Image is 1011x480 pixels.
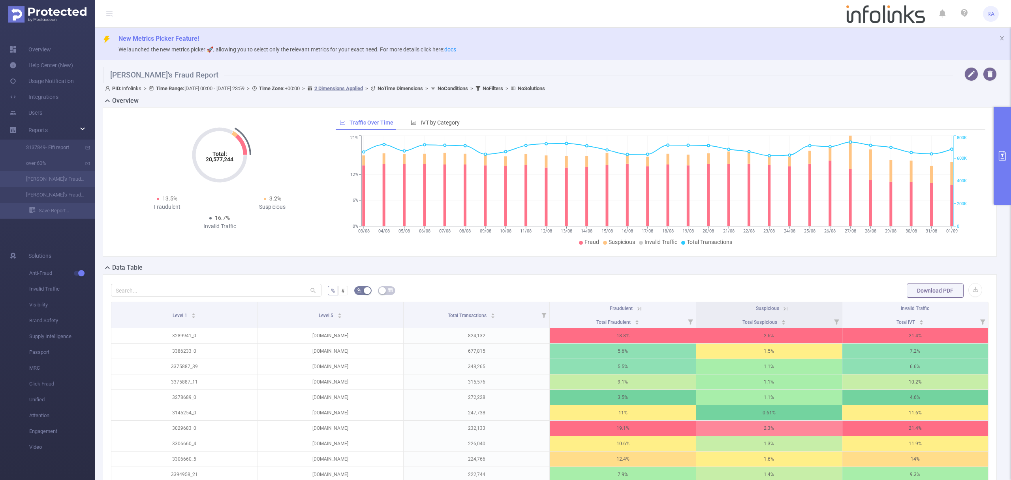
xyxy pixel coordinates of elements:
p: [DOMAIN_NAME] [257,328,403,343]
p: 3306660_4 [111,436,257,451]
tspan: 21/08 [723,229,734,234]
i: Filter menu [538,302,549,328]
span: Traffic Over Time [350,119,393,126]
span: Total Fraudulent [596,319,632,325]
b: No Solutions [518,85,545,91]
p: 5.5% [550,359,695,374]
i: icon: bar-chart [411,120,416,125]
span: Attention [29,408,95,423]
b: PID: [112,85,122,91]
span: > [363,85,370,91]
i: icon: caret-up [635,319,639,321]
p: 1.1% [696,374,842,389]
a: Users [9,105,42,121]
p: 12.4% [550,452,695,467]
b: No Filters [483,85,503,91]
span: 16.7% [215,215,230,221]
span: 13.5% [162,195,177,202]
p: 0.61% [696,405,842,420]
tspan: 07/08 [439,229,450,234]
i: icon: caret-up [338,312,342,314]
span: Total Suspicious [742,319,778,325]
span: > [300,85,307,91]
span: Supply Intelligence [29,329,95,344]
span: % [331,287,335,294]
p: 2.3% [696,421,842,436]
span: Anti-Fraud [29,265,95,281]
p: 3386233_0 [111,344,257,359]
tspan: 26/08 [824,229,836,234]
i: Filter menu [685,315,696,328]
p: 1.1% [696,359,842,374]
h1: [PERSON_NAME]'s Fraud Report [103,67,953,83]
img: Protected Media [8,6,86,23]
i: icon: caret-up [919,319,924,321]
div: Fraudulent [114,203,220,211]
i: icon: caret-down [491,315,495,317]
p: [DOMAIN_NAME] [257,405,403,420]
tspan: 21% [350,136,358,141]
tspan: 6% [353,198,358,203]
a: [PERSON_NAME]'s Fraud Report [16,171,85,187]
span: IVT by Category [421,119,460,126]
span: Invalid Traffic [645,239,677,245]
p: 348,265 [404,359,549,374]
tspan: 18/08 [662,229,673,234]
p: 18.8% [550,328,695,343]
p: 21.4% [842,421,988,436]
p: 272,228 [404,390,549,405]
tspan: 04/08 [378,229,389,234]
button: icon: close [999,34,1005,43]
span: Passport [29,344,95,360]
i: icon: thunderbolt [103,36,111,43]
p: 11% [550,405,695,420]
tspan: 600K [957,156,967,161]
span: New Metrics Picker Feature! [118,35,199,42]
p: 10.6% [550,436,695,451]
tspan: 01/09 [946,229,957,234]
p: 9.1% [550,374,695,389]
span: Visibility [29,297,95,313]
p: 1.6% [696,452,842,467]
i: icon: caret-up [781,319,785,321]
a: over 60% [16,155,85,171]
div: Invalid Traffic [167,222,272,231]
p: [DOMAIN_NAME] [257,436,403,451]
p: 6.6% [842,359,988,374]
p: 14% [842,452,988,467]
p: 11.6% [842,405,988,420]
b: No Conditions [438,85,468,91]
div: Sort [490,312,495,317]
p: 5.6% [550,344,695,359]
tspan: 20/08 [703,229,714,234]
tspan: 19/08 [682,229,694,234]
tspan: 0% [353,224,358,229]
tspan: 400K [957,179,967,184]
h2: Data Table [112,263,143,272]
u: 2 Dimensions Applied [314,85,363,91]
tspan: 05/08 [398,229,410,234]
a: Save Report... [29,203,95,219]
div: Suspicious [220,203,325,211]
span: Invalid Traffic [901,306,929,311]
p: 3375887_11 [111,374,257,389]
i: icon: caret-down [635,321,639,324]
span: Total Transactions [448,313,488,318]
span: > [423,85,430,91]
i: icon: user [105,86,112,91]
p: 1.3% [696,436,842,451]
span: Video [29,439,95,455]
span: Suspicious [609,239,635,245]
tspan: 30/08 [905,229,917,234]
i: icon: line-chart [340,120,345,125]
p: [DOMAIN_NAME] [257,344,403,359]
p: 824,132 [404,328,549,343]
i: icon: caret-up [491,312,495,314]
a: Usage Notification [9,73,74,89]
p: [DOMAIN_NAME] [257,359,403,374]
tspan: 28/08 [865,229,876,234]
tspan: 06/08 [419,229,430,234]
tspan: Total: [212,151,227,157]
span: Level 1 [173,313,188,318]
span: > [141,85,149,91]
